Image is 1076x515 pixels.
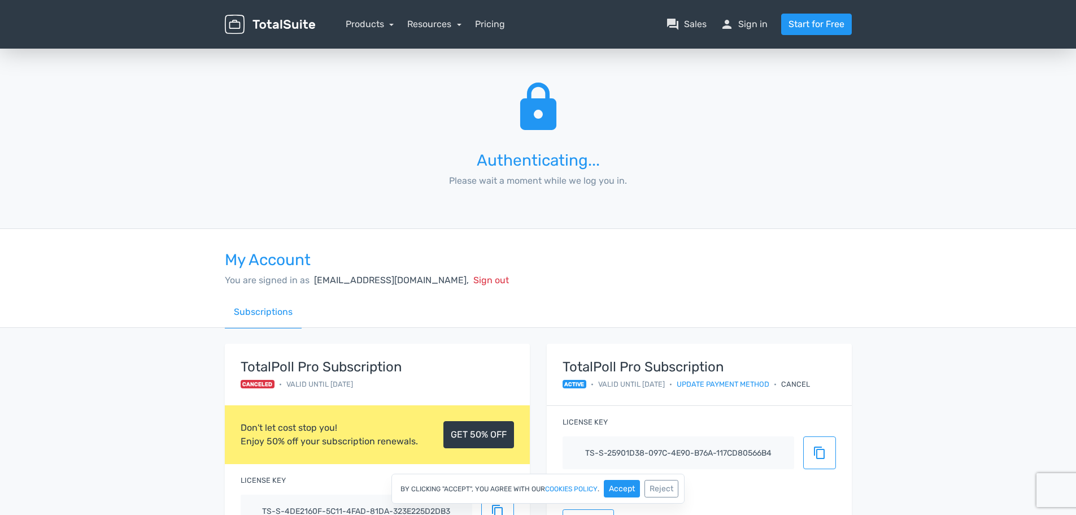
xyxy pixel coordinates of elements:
[774,379,777,390] span: •
[225,252,852,269] h3: My Account
[241,421,418,448] div: Don't let cost stop you! Enjoy 50% off your subscription renewals.
[563,360,811,374] strong: TotalPoll Pro Subscription
[677,379,769,390] a: Update payment method
[669,379,672,390] span: •
[666,18,679,31] span: question_answer
[545,486,598,492] a: cookies policy
[803,436,836,469] button: content_copy
[407,19,461,29] a: Resources
[391,474,685,504] div: By clicking "Accept", you agree with our .
[346,19,394,29] a: Products
[604,480,640,497] button: Accept
[720,18,734,31] span: person
[781,14,852,35] a: Start for Free
[225,275,310,285] span: You are signed in as
[279,379,282,390] span: •
[475,18,505,31] a: Pricing
[314,275,469,285] span: [EMAIL_ADDRESS][DOMAIN_NAME],
[781,379,810,390] div: Cancel
[563,417,608,427] label: License key
[286,379,353,390] span: Valid until [DATE]
[225,15,315,34] img: TotalSuite for WordPress
[225,296,302,328] a: Subscriptions
[511,78,565,138] span: lock
[591,379,594,390] span: •
[241,380,275,388] span: Canceled
[813,446,826,460] span: content_copy
[720,18,768,31] a: personSign in
[428,152,648,170] h3: Authenticating...
[598,379,665,390] span: Valid until [DATE]
[443,421,514,448] a: GET 50% OFF
[666,18,707,31] a: question_answerSales
[241,360,402,374] strong: TotalPoll Pro Subscription
[473,275,509,285] span: Sign out
[428,174,648,188] p: Please wait a moment while we log you in.
[644,480,678,497] button: Reject
[563,380,587,388] span: active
